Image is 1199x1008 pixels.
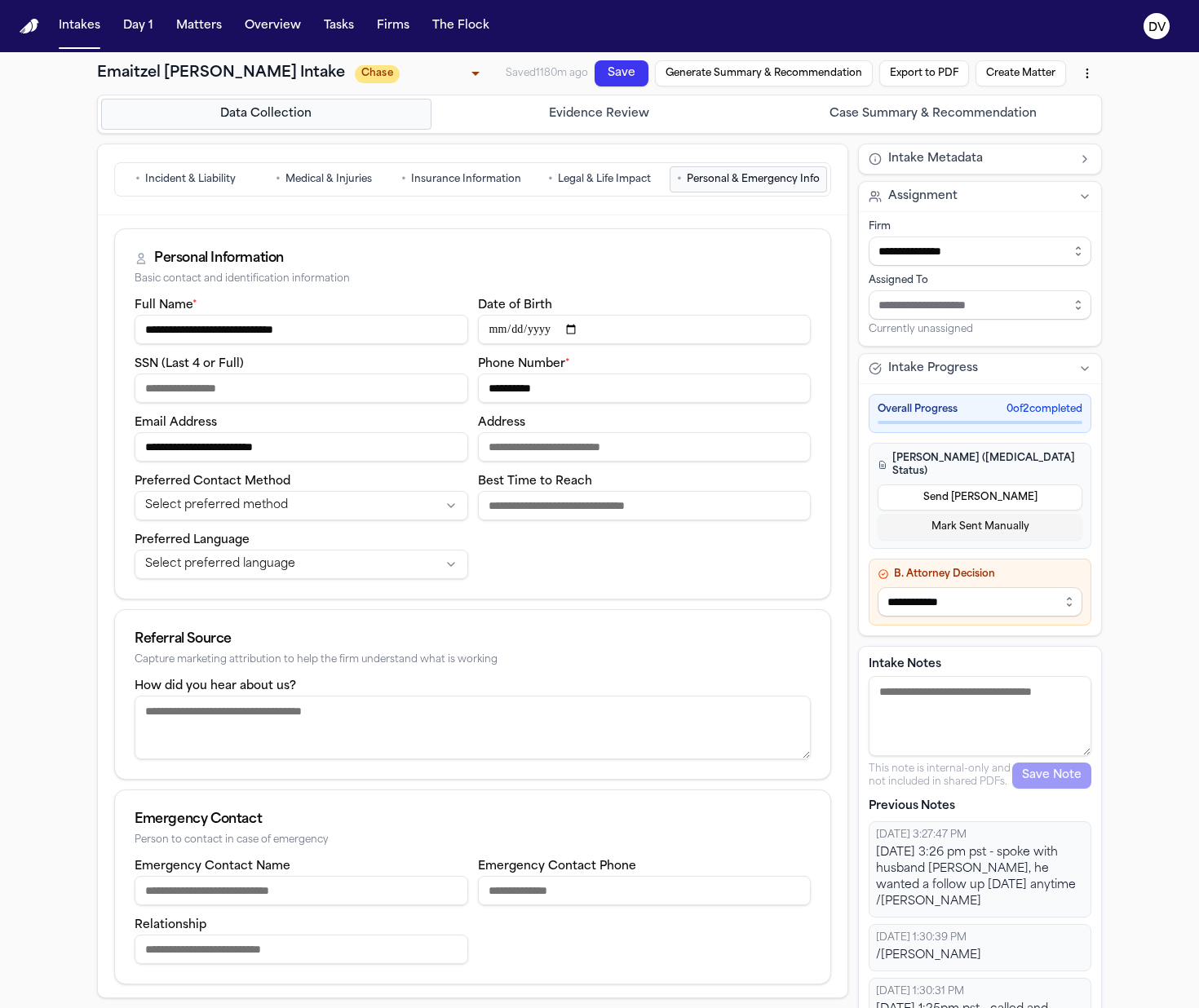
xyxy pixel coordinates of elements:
button: Matters [170,11,228,41]
span: 0 of 2 completed [1007,403,1082,416]
span: Saved 1180m ago [506,69,588,78]
div: Basic contact and identification information [135,273,811,285]
label: Preferred Contact Method [135,475,290,488]
span: Legal & Life Impact [558,173,651,186]
button: Go to Incident & Liability [118,166,253,192]
span: Intake Metadata [888,151,983,167]
div: Emergency Contact [135,810,811,829]
nav: Intake steps [101,99,1098,130]
span: Insurance Information [411,173,521,186]
span: • [276,171,281,188]
input: Select firm [869,237,1091,266]
button: Intake Progress [859,354,1101,383]
button: Send [PERSON_NAME] [878,484,1082,511]
button: Overview [238,11,307,41]
div: Assigned To [869,274,1091,287]
label: Phone Number [478,358,570,370]
p: Previous Notes [869,798,1091,815]
button: More actions [1073,59,1102,88]
button: Go to Medical & Injuries [256,166,391,192]
button: Create Matter [976,60,1066,86]
input: Assign to staff member [869,290,1091,320]
button: Firms [370,11,416,41]
span: Intake Progress [888,360,978,377]
button: Generate Summary & Recommendation [655,60,873,86]
div: [DATE] 1:30:31 PM [876,985,1084,998]
button: Mark Sent Manually [878,514,1082,540]
div: Person to contact in case of emergency [135,834,811,847]
h4: B. Attorney Decision [878,568,1082,581]
div: Firm [869,220,1091,233]
button: The Flock [426,11,496,41]
button: Go to Legal & Life Impact [532,166,666,192]
span: Currently unassigned [869,323,973,336]
label: Address [478,417,525,429]
textarea: Intake notes [869,676,1091,756]
div: /[PERSON_NAME] [876,948,1084,964]
label: Best Time to Reach [478,475,592,488]
input: Phone number [478,374,812,403]
div: Referral Source [135,630,811,649]
label: Full Name [135,299,197,312]
input: SSN [135,374,468,403]
button: Assignment [859,182,1101,211]
div: Update intake status [355,62,485,85]
button: Tasks [317,11,361,41]
img: Finch Logo [20,19,39,34]
div: Personal Information [154,249,284,268]
div: [DATE] 3:26 pm pst - spoke with husband [PERSON_NAME], he wanted a follow up [DATE] anytime /[PER... [876,845,1084,910]
span: Chase [355,65,400,83]
input: Full name [135,315,468,344]
span: Assignment [888,188,958,205]
button: Export to PDF [879,60,969,86]
label: Emergency Contact Name [135,860,290,873]
input: Emergency contact name [135,876,468,905]
span: • [677,171,682,188]
button: Save [595,60,648,86]
span: Overall Progress [878,403,958,416]
label: Email Address [135,417,217,429]
h1: Emaitzel [PERSON_NAME] Intake [97,62,345,85]
span: Incident & Liability [145,173,236,186]
label: Intake Notes [869,657,1091,673]
input: Best time to reach [478,491,812,520]
h4: [PERSON_NAME] ([MEDICAL_DATA] Status) [878,452,1082,478]
span: • [548,171,553,188]
input: Date of birth [478,315,812,344]
input: Email address [135,432,468,462]
div: [DATE] 3:27:47 PM [876,829,1084,842]
label: Preferred Language [135,534,250,546]
input: Emergency contact phone [478,876,812,905]
button: Go to Data Collection step [101,99,431,130]
label: How did you hear about us? [135,680,296,692]
span: Medical & Injuries [285,173,372,186]
p: This note is internal-only and not included in shared PDFs. [869,763,1012,789]
span: • [135,171,140,188]
span: Personal & Emergency Info [687,173,820,186]
label: Relationship [135,919,206,931]
input: Emergency contact relationship [135,935,468,964]
label: Emergency Contact Phone [478,860,636,873]
div: [DATE] 1:30:39 PM [876,931,1084,944]
button: Day 1 [117,11,160,41]
div: Capture marketing attribution to help the firm understand what is working [135,654,811,666]
a: Home [20,19,39,34]
label: Date of Birth [478,299,552,312]
label: SSN (Last 4 or Full) [135,358,244,370]
button: Intakes [52,11,107,41]
button: Go to Insurance Information [394,166,529,192]
span: • [401,171,406,188]
input: Address [478,432,812,462]
button: Intake Metadata [859,144,1101,174]
button: Go to Case Summary & Recommendation step [768,99,1098,130]
button: Go to Personal & Emergency Info [670,166,827,192]
button: Go to Evidence Review step [435,99,765,130]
